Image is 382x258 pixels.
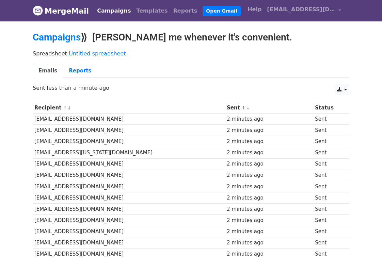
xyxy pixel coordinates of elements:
div: 2 minutes ago [227,250,312,258]
a: MergeMail [33,4,89,18]
a: ↑ [63,105,67,110]
img: MergeMail logo [33,5,43,16]
h2: ⟫ [PERSON_NAME] me whenever it's convenient. [33,32,349,43]
div: 2 minutes ago [227,138,312,145]
a: ↓ [67,105,71,110]
td: [EMAIL_ADDRESS][DOMAIN_NAME] [33,170,225,181]
a: Campaigns [33,32,81,43]
div: 2 minutes ago [227,149,312,157]
td: [EMAIL_ADDRESS][DOMAIN_NAME] [33,136,225,147]
td: Sent [313,158,345,170]
td: [EMAIL_ADDRESS][US_STATE][DOMAIN_NAME] [33,147,225,158]
a: Open Gmail [203,6,240,16]
th: Sent [225,102,313,114]
td: Sent [313,181,345,192]
div: 2 minutes ago [227,115,312,123]
p: Sent less than a minute ago [33,84,349,91]
p: Spreadsheet: [33,50,349,57]
td: Sent [313,147,345,158]
span: [EMAIL_ADDRESS][DOMAIN_NAME] [267,5,335,14]
div: 2 minutes ago [227,126,312,134]
div: 2 minutes ago [227,205,312,213]
td: [EMAIL_ADDRESS][DOMAIN_NAME] [33,226,225,237]
td: Sent [313,215,345,226]
a: ↓ [246,105,250,110]
div: 2 minutes ago [227,194,312,202]
td: Sent [313,192,345,203]
td: [EMAIL_ADDRESS][DOMAIN_NAME] [33,181,225,192]
th: Recipient [33,102,225,114]
td: Sent [313,136,345,147]
td: Sent [313,203,345,214]
td: [EMAIL_ADDRESS][DOMAIN_NAME] [33,114,225,125]
td: Sent [313,125,345,136]
td: Sent [313,237,345,248]
a: Emails [33,64,63,78]
div: 2 minutes ago [227,228,312,236]
a: Campaigns [94,4,133,18]
div: 2 minutes ago [227,183,312,191]
a: Reports [171,4,200,18]
a: Reports [63,64,97,78]
a: Untitled spreadsheet [69,50,126,57]
td: [EMAIL_ADDRESS][DOMAIN_NAME] [33,158,225,170]
a: Templates [133,4,170,18]
td: [EMAIL_ADDRESS][DOMAIN_NAME] [33,203,225,214]
th: Status [313,102,345,114]
td: Sent [313,114,345,125]
td: Sent [313,226,345,237]
a: Help [245,3,264,16]
a: ↑ [242,105,245,110]
div: 2 minutes ago [227,239,312,247]
td: [EMAIL_ADDRESS][DOMAIN_NAME] [33,215,225,226]
div: 2 minutes ago [227,217,312,224]
td: [EMAIL_ADDRESS][DOMAIN_NAME] [33,237,225,248]
div: 2 minutes ago [227,160,312,168]
td: [EMAIL_ADDRESS][DOMAIN_NAME] [33,125,225,136]
div: 2 minutes ago [227,171,312,179]
a: [EMAIL_ADDRESS][DOMAIN_NAME] [264,3,344,19]
td: Sent [313,170,345,181]
td: [EMAIL_ADDRESS][DOMAIN_NAME] [33,192,225,203]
